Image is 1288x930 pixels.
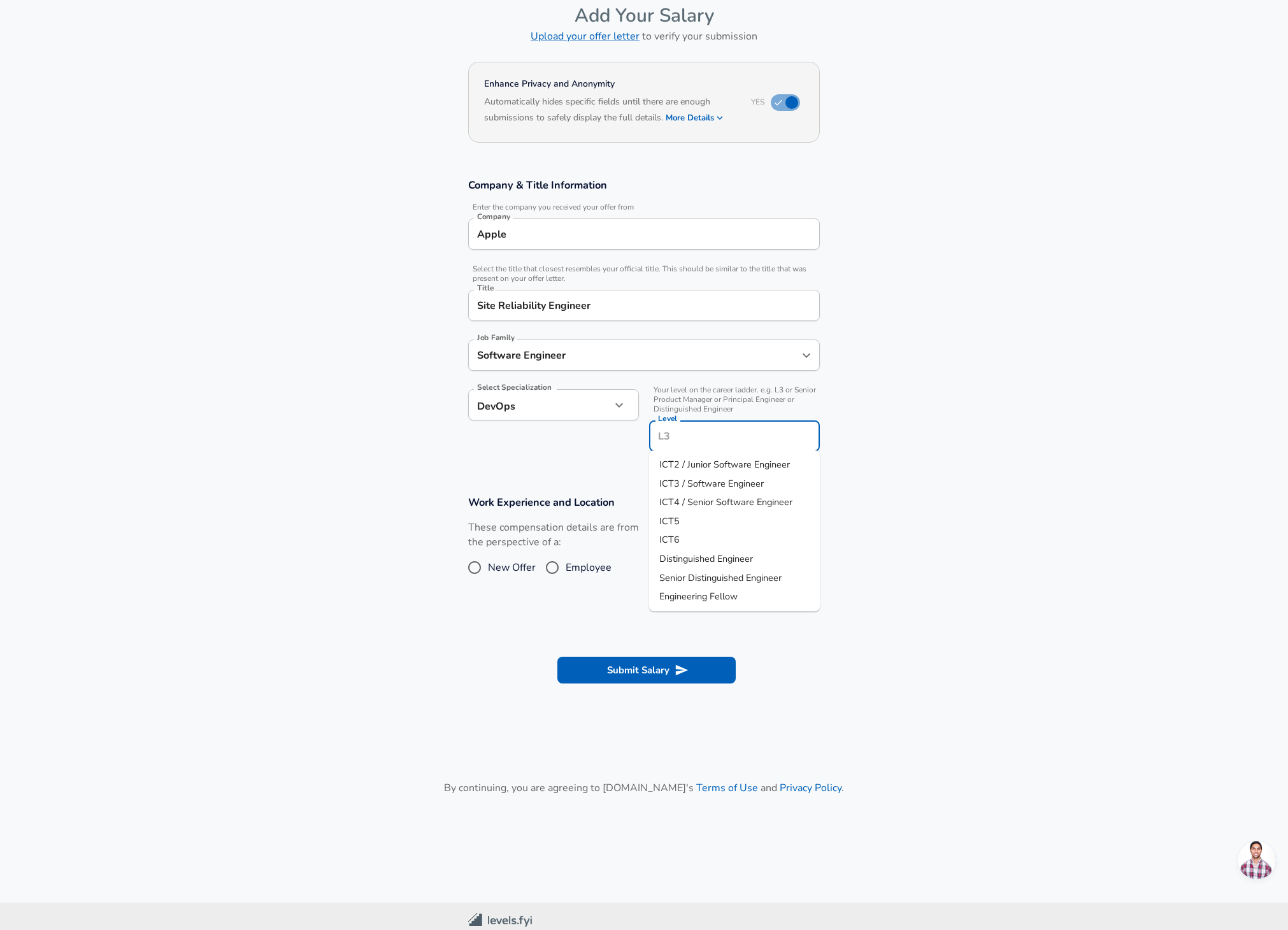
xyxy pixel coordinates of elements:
a: Terms of Use [696,781,758,795]
input: Google [474,224,814,244]
span: Yes [751,97,764,107]
input: Software Engineer [474,345,795,365]
span: New Offer [488,560,536,575]
h4: Add Your Salary [468,4,820,27]
label: Job Family [477,334,515,341]
label: Level [658,415,677,422]
a: Privacy Policy [780,781,841,795]
button: Submit Salary [557,657,736,683]
label: Title [477,284,494,292]
label: Select Specialization [477,383,551,391]
a: Upload your offer letter [531,29,640,43]
span: Distinguished Engineer [659,552,753,565]
input: L3 [655,426,814,446]
span: ICT2 / Junior Software Engineer [659,458,790,471]
span: Your level on the career ladder. e.g. L3 or Senior Product Manager or Principal Engineer or Disti... [649,385,820,414]
div: DevOps [468,389,611,420]
button: Open [798,347,815,364]
span: Employee [566,560,612,575]
h4: Enhance Privacy and Anonymity [484,78,736,90]
input: Software Engineer [474,296,814,315]
span: Engineering Fellow [659,590,738,603]
h3: Company & Title Information [468,178,820,192]
h6: to verify your submission [468,27,820,45]
h6: Automatically hides specific fields until there are enough submissions to safely display the full... [484,95,736,127]
span: Enter the company you received your offer from [468,203,820,212]
label: These compensation details are from the perspective of a: [468,520,639,550]
span: Select the title that closest resembles your official title. This should be similar to the title ... [468,264,820,283]
div: Open chat [1238,841,1276,879]
span: ICT3 / Software Engineer [659,477,764,490]
span: Senior Distinguished Engineer [659,571,782,584]
label: Company [477,213,510,220]
span: ICT5 [659,515,680,527]
h3: Work Experience and Location [468,495,820,510]
button: More Details [666,109,724,127]
span: ICT4 / Senior Software Engineer [659,496,792,508]
img: Levels.fyi Community [468,913,532,927]
span: ICT6 [659,533,680,546]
